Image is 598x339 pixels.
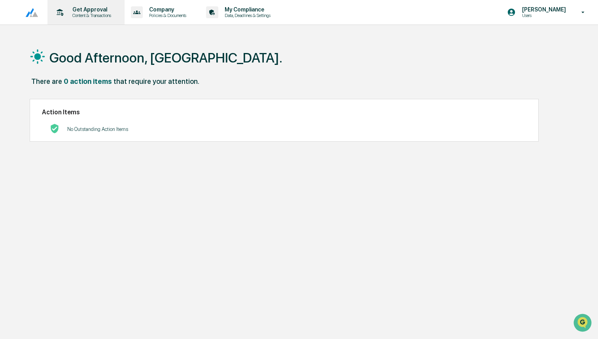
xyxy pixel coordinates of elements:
p: Content & Transactions [66,13,115,18]
div: that require your attention. [114,77,199,85]
iframe: Open customer support [573,313,594,334]
div: 🗄️ [57,100,64,107]
span: Attestations [65,100,98,108]
p: Policies & Documents [143,13,190,18]
p: How can we help? [8,17,144,29]
div: We're available if you need us! [27,68,100,75]
p: No Outstanding Action Items [67,126,128,132]
p: My Compliance [218,6,274,13]
a: 🗄️Attestations [54,97,101,111]
div: Start new chat [27,61,130,68]
img: logo [19,8,38,17]
div: 0 action items [64,77,112,85]
a: Powered byPylon [56,134,96,140]
div: 🔎 [8,116,14,122]
a: 🔎Data Lookup [5,112,53,126]
h2: Action Items [42,108,526,116]
p: [PERSON_NAME] [516,6,570,13]
span: Pylon [79,134,96,140]
div: 🖐️ [8,100,14,107]
h1: Good Afternoon, [GEOGRAPHIC_DATA]. [49,50,282,66]
p: Get Approval [66,6,115,13]
button: Start new chat [134,63,144,72]
p: Users [516,13,570,18]
p: Company [143,6,190,13]
img: No Actions logo [50,124,59,133]
span: Data Lookup [16,115,50,123]
img: 1746055101610-c473b297-6a78-478c-a979-82029cc54cd1 [8,61,22,75]
span: Preclearance [16,100,51,108]
div: There are [31,77,62,85]
p: Data, Deadlines & Settings [218,13,274,18]
a: 🖐️Preclearance [5,97,54,111]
